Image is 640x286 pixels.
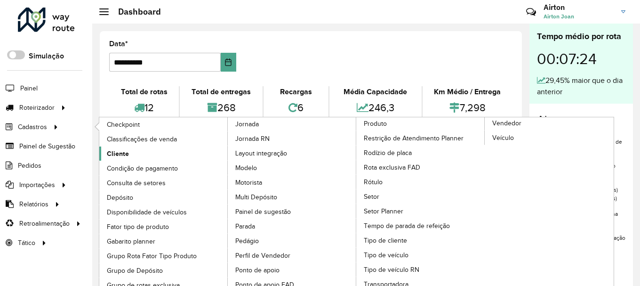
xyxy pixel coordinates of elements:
span: Multi Depósito [235,192,277,202]
span: Fator tipo de produto [107,222,169,232]
a: Disponibilidade de veículos [99,205,228,219]
h3: Airton [544,3,614,12]
span: Motorista [235,178,262,188]
span: Parada [235,221,255,231]
span: Rota exclusiva FAD [364,163,420,172]
span: Depósito [107,193,133,203]
span: Consulta de setores [107,178,166,188]
a: Veículo [485,131,614,145]
a: Multi Depósito [228,190,357,204]
span: Cadastros [18,122,47,132]
a: Parada [228,219,357,233]
span: Painel de sugestão [235,207,291,217]
span: Retroalimentação [19,219,70,229]
div: Total de entregas [182,86,260,98]
span: Gabarito planner [107,237,155,246]
a: Ponto de apoio [228,263,357,277]
div: 29,45% maior que o dia anterior [537,75,625,98]
span: Pedágio [235,236,259,246]
span: Pedidos [18,161,41,171]
div: 00:07:24 [537,43,625,75]
span: Rótulo [364,177,383,187]
div: Tempo médio por rota [537,30,625,43]
a: Modelo [228,161,357,175]
span: Layout integração [235,148,287,158]
span: Tipo de veículo RN [364,265,419,275]
span: Setor Planner [364,206,403,216]
div: Média Capacidade [332,86,419,98]
span: Tipo de cliente [364,236,407,245]
span: Setor [364,192,379,202]
a: Setor Planner [356,204,485,218]
a: Condição de pagamento [99,161,228,175]
span: Painel [20,83,38,93]
h2: Dashboard [109,7,161,17]
span: Grupo Rota Fator Tipo Produto [107,251,197,261]
span: Vendedor [492,118,521,128]
a: Rodízio de placa [356,146,485,160]
div: Total de rotas [112,86,176,98]
a: Rótulo [356,175,485,189]
a: Grupo de Depósito [99,263,228,278]
div: 246,3 [332,98,419,118]
a: Fator tipo de produto [99,220,228,234]
span: Cliente [107,149,129,159]
a: Classificações de venda [99,132,228,146]
a: Grupo Rota Fator Tipo Produto [99,249,228,263]
span: Jornada RN [235,134,270,144]
span: Roteirizador [19,103,55,113]
span: Rodízio de placa [364,148,412,158]
span: Tático [18,238,35,248]
a: Tipo de cliente [356,233,485,247]
span: Tempo de parada de refeição [364,221,450,231]
a: Rota exclusiva FAD [356,160,485,174]
span: Relatórios [19,199,48,209]
a: Perfil de Vendedor [228,248,357,262]
label: Simulação [29,50,64,62]
span: Condição de pagamento [107,163,178,173]
a: Contato Rápido [521,2,541,22]
div: 7,298 [425,98,510,118]
div: 6 [266,98,326,118]
a: Pedágio [228,234,357,248]
span: Jornada [235,119,259,129]
span: Importações [19,180,55,190]
a: Restrição de Atendimento Planner [356,131,485,145]
h4: Alertas [537,113,625,127]
a: Motorista [228,175,357,189]
a: Depósito [99,190,228,204]
a: Cliente [99,147,228,161]
span: Classificações de venda [107,134,177,144]
a: Tipo de veículo RN [356,262,485,277]
span: Restrição de Atendimento Planner [364,133,464,143]
div: Recargas [266,86,326,98]
span: Checkpoint [107,120,140,130]
span: Tipo de veículo [364,250,408,260]
span: Modelo [235,163,257,173]
a: Tipo de veículo [356,248,485,262]
div: 12 [112,98,176,118]
span: Airton Joan [544,12,614,21]
a: Jornada RN [228,131,357,146]
a: Painel de sugestão [228,204,357,219]
a: Gabarito planner [99,234,228,248]
a: Tempo de parada de refeição [356,219,485,233]
a: Consulta de setores [99,176,228,190]
a: Checkpoint [99,117,228,131]
a: Layout integração [228,146,357,160]
a: Setor [356,189,485,204]
span: Perfil de Vendedor [235,251,290,261]
div: 268 [182,98,260,118]
div: Km Médio / Entrega [425,86,510,98]
span: Ponto de apoio [235,265,280,275]
span: Disponibilidade de veículos [107,207,187,217]
label: Data [109,38,128,49]
span: Veículo [492,133,514,143]
span: Grupo de Depósito [107,266,163,276]
span: Painel de Sugestão [19,141,75,151]
button: Choose Date [221,53,236,72]
span: Produto [364,119,387,129]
